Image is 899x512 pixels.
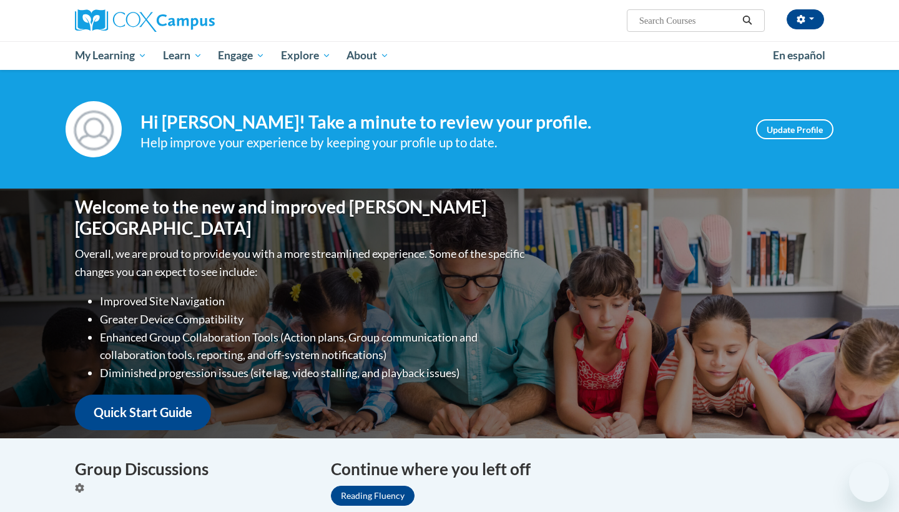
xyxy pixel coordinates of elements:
h4: Hi [PERSON_NAME]! Take a minute to review your profile. [140,112,737,133]
button: Account Settings [787,9,824,29]
a: Learn [155,41,210,70]
li: Improved Site Navigation [100,292,528,310]
span: About [346,48,389,63]
span: En español [773,49,825,62]
div: Main menu [56,41,843,70]
span: My Learning [75,48,147,63]
a: Cox Campus [75,9,312,32]
a: Update Profile [756,119,833,139]
a: Engage [210,41,273,70]
p: Overall, we are proud to provide you with a more streamlined experience. Some of the specific cha... [75,245,528,281]
img: Cox Campus [75,9,215,32]
img: Profile Image [66,101,122,157]
h4: Group Discussions [75,457,312,481]
span: Engage [218,48,265,63]
input: Search Courses [638,13,738,28]
h1: Welcome to the new and improved [PERSON_NAME][GEOGRAPHIC_DATA] [75,197,528,239]
a: En español [765,42,833,69]
li: Greater Device Compatibility [100,310,528,328]
button: Search [738,13,757,28]
a: Reading Fluency [331,486,415,506]
a: Explore [273,41,339,70]
span: Explore [281,48,331,63]
a: My Learning [67,41,155,70]
span: Learn [163,48,202,63]
a: Quick Start Guide [75,395,211,430]
a: About [339,41,398,70]
li: Enhanced Group Collaboration Tools (Action plans, Group communication and collaboration tools, re... [100,328,528,365]
li: Diminished progression issues (site lag, video stalling, and playback issues) [100,364,528,382]
div: Help improve your experience by keeping your profile up to date. [140,132,737,153]
h4: Continue where you left off [331,457,824,481]
iframe: Button to launch messaging window [849,462,889,502]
